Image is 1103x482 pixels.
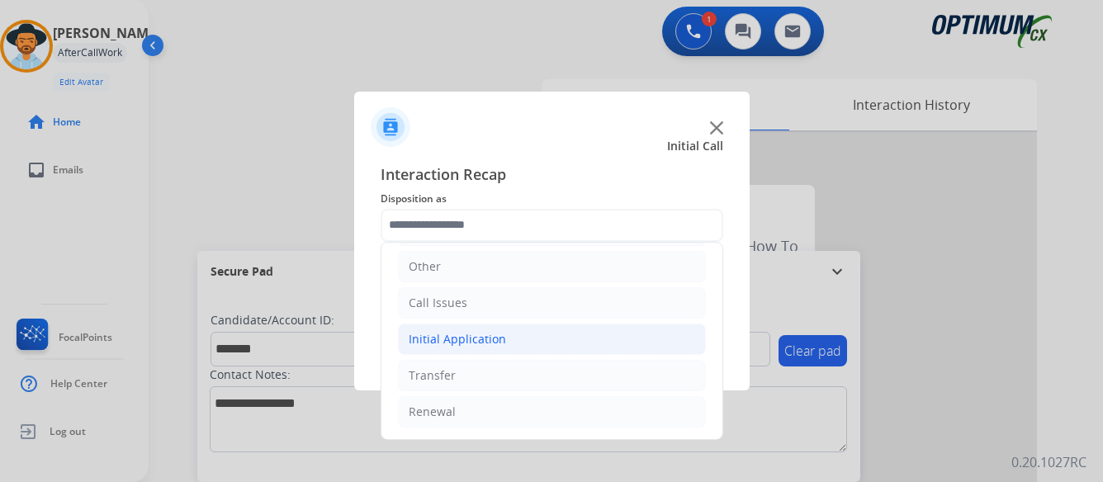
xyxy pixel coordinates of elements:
[667,138,723,154] span: Initial Call
[409,404,456,420] div: Renewal
[371,107,410,147] img: contactIcon
[381,163,723,189] span: Interaction Recap
[409,331,506,347] div: Initial Application
[409,258,441,275] div: Other
[1011,452,1086,472] p: 0.20.1027RC
[381,189,723,209] span: Disposition as
[409,367,456,384] div: Transfer
[409,295,467,311] div: Call Issues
